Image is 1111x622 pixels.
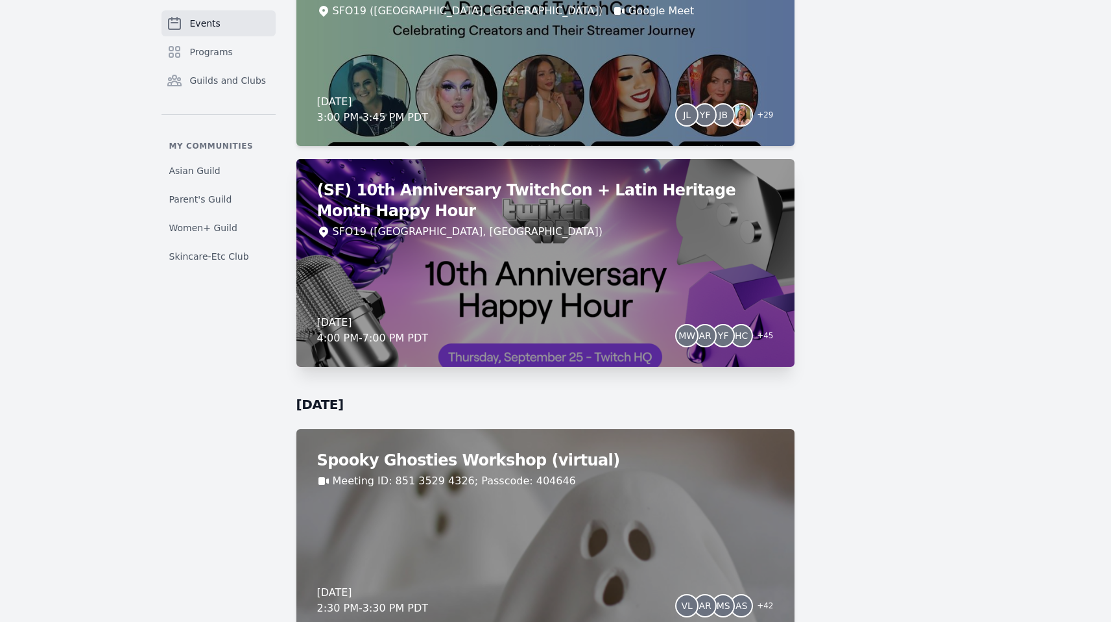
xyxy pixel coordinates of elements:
[317,180,774,221] h2: (SF) 10th Anniversary TwitchCon + Latin Heritage Month Happy Hour
[190,45,233,58] span: Programs
[735,601,747,610] span: AS
[161,39,276,65] a: Programs
[190,74,267,87] span: Guilds and Clubs
[317,450,774,471] h2: Spooky Ghosties Workshop (virtual)
[719,110,728,119] span: JB
[628,3,694,19] a: Google Meet
[749,598,773,616] span: + 42
[161,159,276,182] a: Asian Guild
[161,216,276,240] a: Women+ Guild
[296,395,794,414] h2: [DATE]
[735,331,748,340] span: HC
[161,245,276,268] a: Skincare-Etc Club
[161,10,276,268] nav: Sidebar
[678,331,695,340] span: MW
[317,94,429,125] div: [DATE] 3:00 PM - 3:45 PM PDT
[717,601,730,610] span: MS
[333,473,576,489] a: Meeting ID: 851 3529 4326; Passcode: 404646
[699,601,711,610] span: AR
[161,141,276,151] p: My communities
[169,164,221,177] span: Asian Guild
[333,3,603,19] div: SFO19 ([GEOGRAPHIC_DATA], [GEOGRAPHIC_DATA])
[317,315,429,346] div: [DATE] 4:00 PM - 7:00 PM PDT
[169,193,232,206] span: Parent's Guild
[296,159,794,367] a: (SF) 10th Anniversary TwitchCon + Latin Heritage Month Happy HourSFO19 ([GEOGRAPHIC_DATA], [GEOGR...
[718,331,729,340] span: YF
[700,110,711,119] span: YF
[317,585,429,616] div: [DATE] 2:30 PM - 3:30 PM PDT
[190,17,221,30] span: Events
[683,110,691,119] span: JL
[699,331,711,340] span: AR
[749,107,773,125] span: + 29
[161,188,276,211] a: Parent's Guild
[161,10,276,36] a: Events
[681,601,692,610] span: VL
[161,68,276,93] a: Guilds and Clubs
[169,250,249,263] span: Skincare-Etc Club
[333,224,603,240] div: SFO19 ([GEOGRAPHIC_DATA], [GEOGRAPHIC_DATA])
[749,328,773,346] span: + 45
[169,221,237,234] span: Women+ Guild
